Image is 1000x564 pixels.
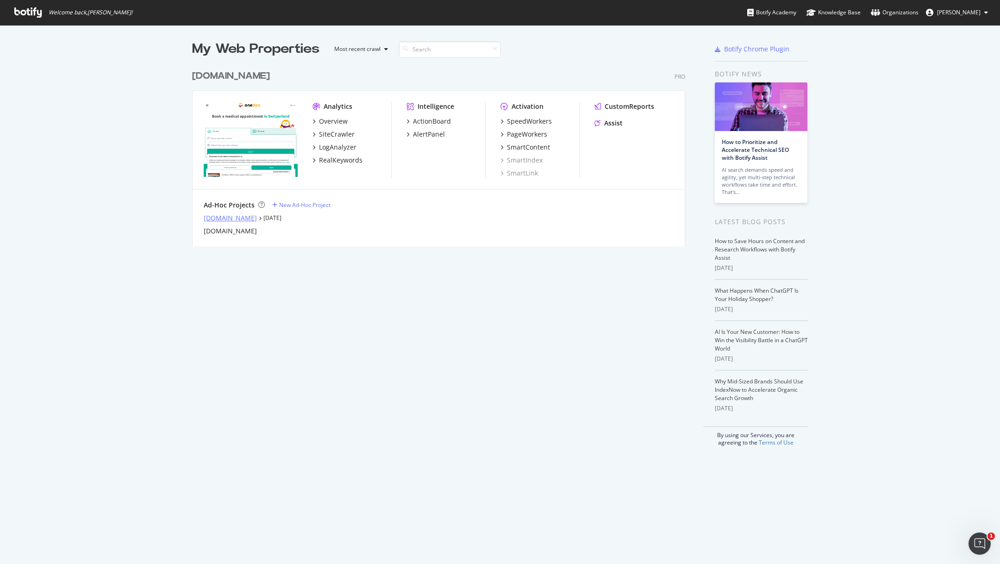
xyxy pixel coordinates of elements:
div: Botify Academy [747,8,796,17]
span: Welcome back, [PERSON_NAME] ! [49,9,132,16]
a: [DOMAIN_NAME] [204,213,257,223]
div: Latest Blog Posts [715,217,808,227]
img: How to Prioritize and Accelerate Technical SEO with Botify Assist [715,82,807,131]
div: Analytics [324,102,352,111]
a: Why Mid-Sized Brands Should Use IndexNow to Accelerate Organic Search Growth [715,377,803,402]
a: SmartIndex [500,156,543,165]
div: Intelligence [418,102,454,111]
div: Assist [604,119,623,128]
a: How to Save Hours on Content and Research Workflows with Botify Assist [715,237,805,262]
button: [PERSON_NAME] [919,5,995,20]
div: Botify Chrome Plugin [724,44,789,54]
img: onedoc.ch [204,102,298,177]
a: Terms of Use [759,439,794,446]
a: SpeedWorkers [500,117,552,126]
a: ActionBoard [406,117,451,126]
a: LogAnalyzer [312,143,356,152]
div: [DATE] [715,404,808,413]
a: New Ad-Hoc Project [272,201,331,209]
div: Knowledge Base [806,8,861,17]
a: How to Prioritize and Accelerate Technical SEO with Botify Assist [722,138,789,162]
div: Ad-Hoc Projects [204,201,255,210]
a: [DOMAIN_NAME] [204,226,257,236]
div: CustomReports [605,102,654,111]
div: PageWorkers [507,130,547,139]
div: AI search demands speed and agility, yet multi-step technical workflows take time and effort. Tha... [722,166,800,196]
div: By using our Services, you are agreeing to the [703,426,808,446]
a: AI Is Your New Customer: How to Win the Visibility Battle in a ChatGPT World [715,328,808,352]
div: [DATE] [715,264,808,272]
iframe: Intercom live chat [969,533,991,555]
a: Assist [594,119,623,128]
a: RealKeywords [312,156,362,165]
div: SmartContent [507,143,550,152]
div: RealKeywords [319,156,362,165]
div: My Web Properties [192,40,319,58]
a: [DOMAIN_NAME] [192,69,274,83]
div: Organizations [871,8,919,17]
a: SiteCrawler [312,130,355,139]
a: SmartContent [500,143,550,152]
div: Most recent crawl [334,46,381,52]
div: Activation [512,102,544,111]
div: Botify news [715,69,808,79]
a: Overview [312,117,348,126]
a: Botify Chrome Plugin [715,44,789,54]
div: SiteCrawler [319,130,355,139]
div: [DATE] [715,355,808,363]
div: Pro [675,73,685,81]
div: [DOMAIN_NAME] [192,69,270,83]
span: Alexie Barthélemy [937,8,981,16]
div: grid [192,58,693,246]
div: AlertPanel [413,130,445,139]
div: New Ad-Hoc Project [279,201,331,209]
a: PageWorkers [500,130,547,139]
button: Most recent crawl [327,42,392,56]
input: Search [399,41,501,57]
div: ActionBoard [413,117,451,126]
a: What Happens When ChatGPT Is Your Holiday Shopper? [715,287,799,303]
span: 1 [987,533,995,540]
div: SpeedWorkers [507,117,552,126]
a: AlertPanel [406,130,445,139]
a: [DATE] [263,214,281,222]
div: Overview [319,117,348,126]
div: LogAnalyzer [319,143,356,152]
a: CustomReports [594,102,654,111]
a: SmartLink [500,169,538,178]
div: [DATE] [715,305,808,313]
